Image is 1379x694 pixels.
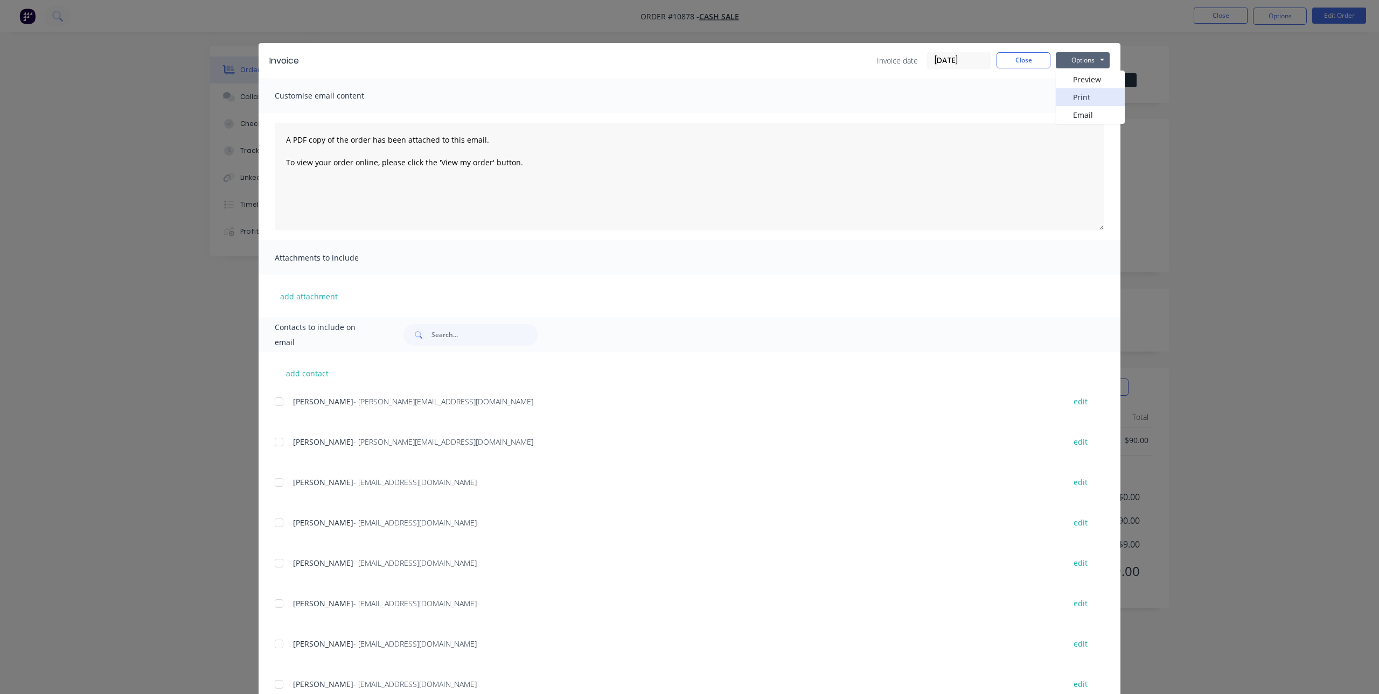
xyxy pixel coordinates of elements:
[1067,556,1094,570] button: edit
[431,324,538,346] input: Search...
[1056,106,1125,124] button: Email
[353,396,533,406] span: - [PERSON_NAME][EMAIL_ADDRESS][DOMAIN_NAME]
[293,558,353,568] span: [PERSON_NAME]
[293,639,353,649] span: [PERSON_NAME]
[275,320,377,350] span: Contacts to include on email
[1067,515,1094,530] button: edit
[269,54,299,67] div: Invoice
[997,52,1050,68] button: Close
[275,88,393,103] span: Customise email content
[1056,71,1125,88] button: Preview
[1056,52,1110,68] button: Options
[353,558,477,568] span: - [EMAIL_ADDRESS][DOMAIN_NAME]
[275,365,339,381] button: add contact
[293,396,353,406] span: [PERSON_NAME]
[353,598,477,608] span: - [EMAIL_ADDRESS][DOMAIN_NAME]
[877,55,918,66] span: Invoice date
[353,639,477,649] span: - [EMAIL_ADDRESS][DOMAIN_NAME]
[353,517,477,528] span: - [EMAIL_ADDRESS][DOMAIN_NAME]
[1067,394,1094,409] button: edit
[1056,88,1125,106] button: Print
[1067,677,1094,691] button: edit
[293,598,353,608] span: [PERSON_NAME]
[353,679,477,689] span: - [EMAIL_ADDRESS][DOMAIN_NAME]
[353,477,477,487] span: - [EMAIL_ADDRESS][DOMAIN_NAME]
[293,437,353,447] span: [PERSON_NAME]
[293,477,353,487] span: [PERSON_NAME]
[1067,475,1094,489] button: edit
[275,250,393,265] span: Attachments to include
[275,123,1104,230] textarea: A PDF copy of the order has been attached to this email. To view your order online, please click ...
[275,288,343,304] button: add attachment
[293,517,353,528] span: [PERSON_NAME]
[1067,434,1094,449] button: edit
[1067,596,1094,611] button: edit
[293,679,353,689] span: [PERSON_NAME]
[1067,636,1094,651] button: edit
[353,437,533,447] span: - [PERSON_NAME][EMAIL_ADDRESS][DOMAIN_NAME]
